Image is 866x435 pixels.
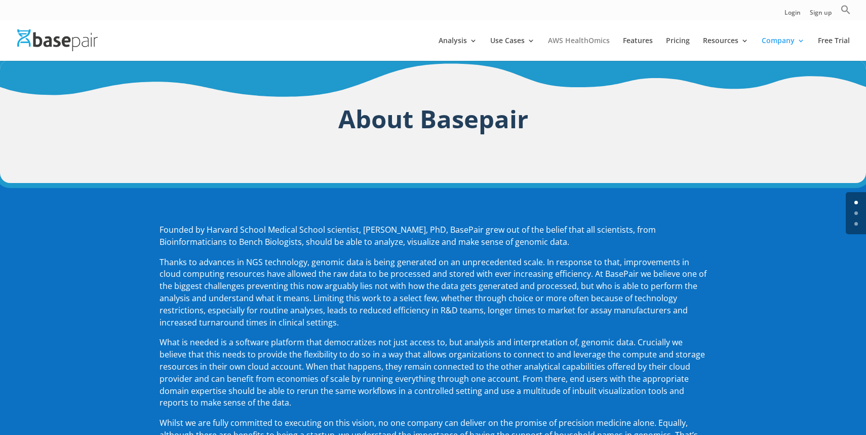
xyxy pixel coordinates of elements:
[815,384,854,423] iframe: Drift Widget Chat Controller
[841,5,851,15] svg: Search
[160,101,706,142] h1: About Basepair
[854,201,858,204] a: 0
[548,37,610,61] a: AWS HealthOmics
[784,10,801,20] a: Login
[762,37,805,61] a: Company
[854,211,858,215] a: 1
[841,5,851,20] a: Search Icon Link
[160,337,706,417] p: What is needed is a software platform that democratizes not just access to, but analysis and inte...
[490,37,535,61] a: Use Cases
[666,37,690,61] a: Pricing
[160,224,706,257] p: Founded by Harvard School Medical School scientist, [PERSON_NAME], PhD, BasePair grew out of the ...
[623,37,653,61] a: Features
[160,257,706,328] span: Thanks to advances in NGS technology, genomic data is being generated on an unprecedented scale. ...
[439,37,477,61] a: Analysis
[17,29,98,51] img: Basepair
[818,37,850,61] a: Free Trial
[810,10,832,20] a: Sign up
[854,222,858,226] a: 2
[703,37,749,61] a: Resources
